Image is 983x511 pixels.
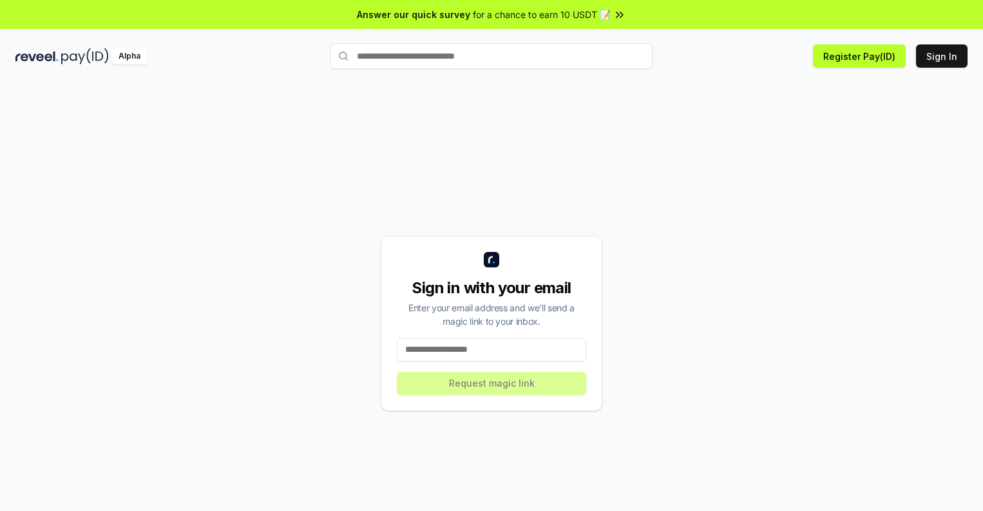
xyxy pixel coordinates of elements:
img: pay_id [61,48,109,64]
img: reveel_dark [15,48,59,64]
span: for a chance to earn 10 USDT 📝 [473,8,611,21]
img: logo_small [484,252,499,267]
div: Alpha [111,48,148,64]
div: Sign in with your email [397,278,586,298]
div: Enter your email address and we’ll send a magic link to your inbox. [397,301,586,328]
button: Register Pay(ID) [813,44,906,68]
button: Sign In [916,44,968,68]
span: Answer our quick survey [357,8,470,21]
